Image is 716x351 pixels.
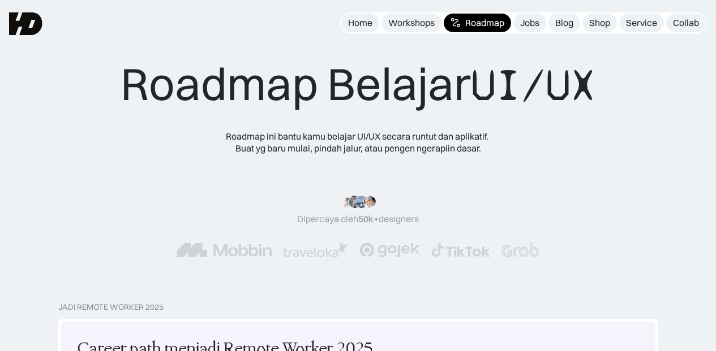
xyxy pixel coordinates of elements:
[589,17,610,29] div: Shop
[619,14,664,32] a: Service
[297,213,419,225] div: Dipercaya oleh designers
[444,14,511,32] a: Roadmap
[58,302,164,312] div: Jadi Remote Worker 2025
[471,58,595,112] span: UI/UX
[555,17,573,29] div: Blog
[465,17,504,29] div: Roadmap
[513,14,546,32] a: Jobs
[341,14,379,32] a: Home
[358,213,379,224] span: 50k+
[121,57,595,112] div: Roadmap Belajar
[520,17,539,29] div: Jobs
[666,14,706,32] a: Collab
[626,17,657,29] div: Service
[348,17,372,29] div: Home
[388,17,435,29] div: Workshops
[381,14,441,32] a: Workshops
[582,14,617,32] a: Shop
[673,17,699,29] div: Collab
[548,14,580,32] a: Blog
[217,131,500,154] div: Roadmap ini bantu kamu belajar UI/UX secara runtut dan aplikatif. Buat yg baru mulai, pindah jalu...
